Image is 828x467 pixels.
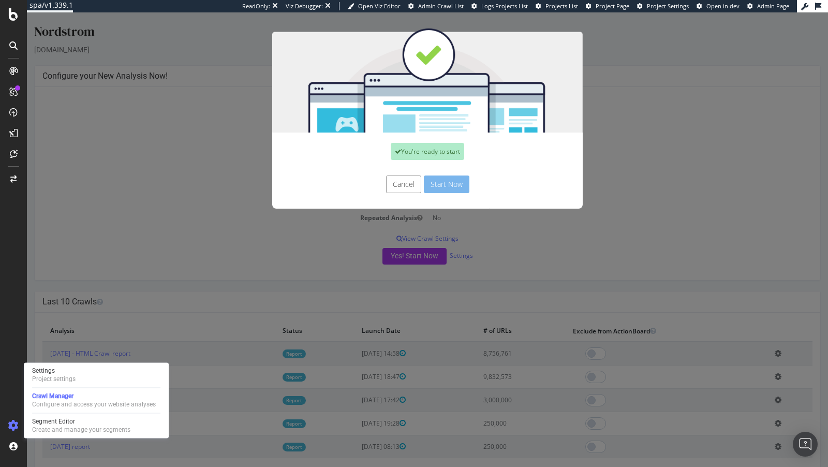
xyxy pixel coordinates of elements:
[747,2,789,10] a: Admin Page
[242,2,270,10] div: ReadOnly:
[637,2,689,10] a: Project Settings
[28,416,165,435] a: Segment EditorCreate and manage your segments
[408,2,464,10] a: Admin Crawl List
[358,2,401,10] span: Open Viz Editor
[586,2,629,10] a: Project Page
[32,392,156,400] div: Crawl Manager
[28,391,165,410] a: Crawl ManagerConfigure and access your website analyses
[32,426,130,434] div: Create and manage your segments
[364,130,437,148] div: You're ready to start
[481,2,528,10] span: Logs Projects List
[32,417,130,426] div: Segment Editor
[536,2,578,10] a: Projects List
[596,2,629,10] span: Project Page
[757,2,789,10] span: Admin Page
[793,432,818,457] div: Open Intercom Messenger
[28,366,165,384] a: SettingsProject settings
[32,400,156,408] div: Configure and access your website analyses
[545,2,578,10] span: Projects List
[706,2,740,10] span: Open in dev
[348,2,401,10] a: Open Viz Editor
[471,2,528,10] a: Logs Projects List
[359,163,394,181] button: Cancel
[32,375,76,383] div: Project settings
[245,16,556,120] img: You're all set!
[286,2,323,10] div: Viz Debugger:
[697,2,740,10] a: Open in dev
[418,2,464,10] span: Admin Crawl List
[647,2,689,10] span: Project Settings
[32,367,76,375] div: Settings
